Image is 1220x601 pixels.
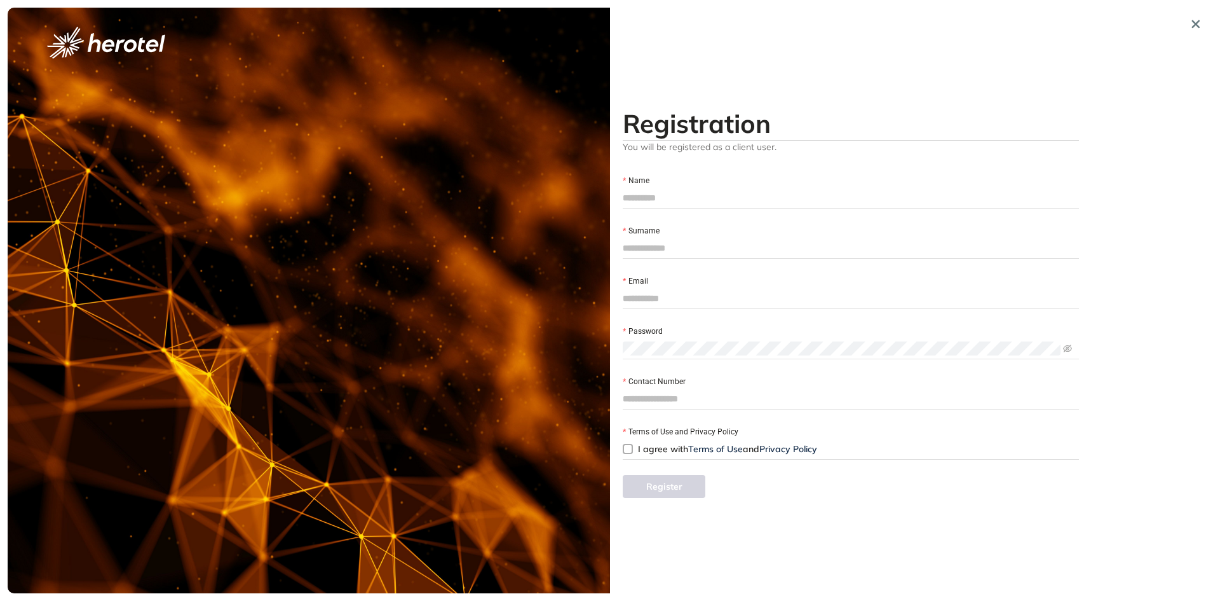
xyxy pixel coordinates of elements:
[623,389,1079,408] input: Contact Number
[623,188,1079,207] input: Name
[623,141,1079,153] span: You will be registered as a client user.
[623,376,686,388] label: Contact Number
[623,426,738,438] label: Terms of Use and Privacy Policy
[759,443,817,455] a: Privacy Policy
[688,443,743,455] a: Terms of Use
[623,326,663,338] label: Password
[47,27,165,59] img: logo
[1063,344,1072,353] span: eye-invisible
[623,175,649,187] label: Name
[623,238,1079,258] input: Surname
[623,108,1079,139] h2: Registration
[623,225,660,237] label: Surname
[638,443,817,455] span: I agree with and
[623,275,648,287] label: Email
[8,8,610,593] img: cover image
[27,27,186,59] button: logo
[623,289,1079,308] input: Email
[623,342,1061,356] input: Password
